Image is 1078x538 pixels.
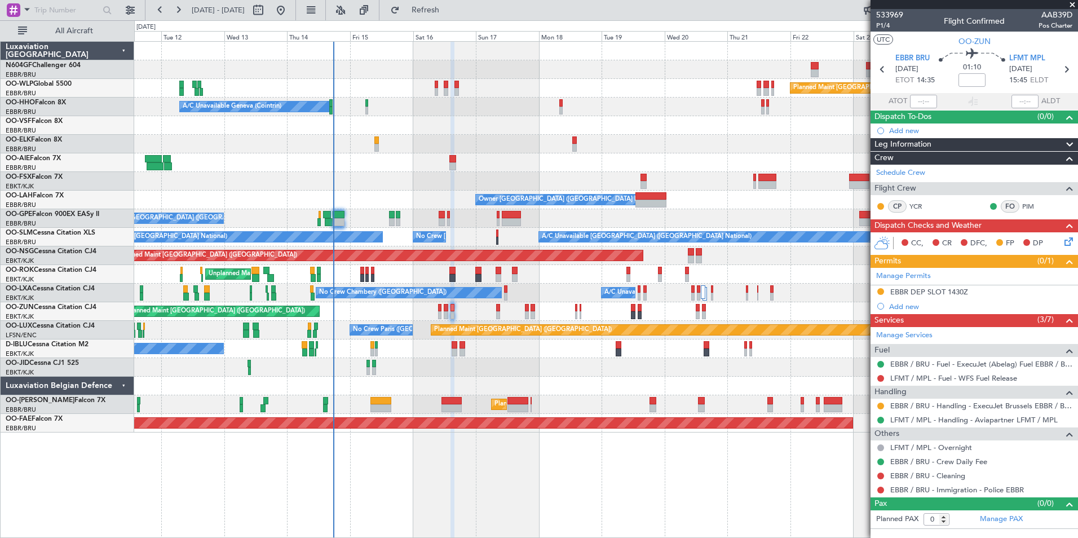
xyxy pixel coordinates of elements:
span: (3/7) [1037,314,1054,325]
span: (0/0) [1037,497,1054,509]
span: [DATE] - [DATE] [192,5,245,15]
a: EBKT/KJK [6,275,34,284]
a: EBBR / BRU - Crew Daily Fee [890,457,987,466]
div: Tue 12 [161,31,224,41]
a: EBBR / BRU - Handling - ExecuJet Brussels EBBR / BRU [890,401,1072,411]
div: Owner [GEOGRAPHIC_DATA] ([GEOGRAPHIC_DATA] National) [479,191,661,208]
a: LFMT / MPL - Fuel - WFS Fuel Release [890,373,1017,383]
a: PIM [1022,201,1048,211]
button: All Aircraft [12,22,122,40]
a: OO-[PERSON_NAME]Falcon 7X [6,397,105,404]
a: OO-ELKFalcon 8X [6,136,62,143]
a: EBBR/BRU [6,126,36,135]
button: UTC [873,34,893,45]
a: EBBR/BRU [6,70,36,79]
a: EBKT/KJK [6,312,34,321]
a: OO-HHOFalcon 8X [6,99,66,106]
span: OO-LXA [6,285,32,292]
div: Sun 17 [476,31,539,41]
span: CR [942,238,952,249]
span: OO-ROK [6,267,34,274]
a: EBBR / BRU - Immigration - Police EBBR [890,485,1024,495]
span: All Aircraft [29,27,119,35]
div: No Crew Paris ([GEOGRAPHIC_DATA]) [353,321,465,338]
span: Services [874,314,904,327]
a: Manage Services [876,330,933,341]
span: D-IBLU [6,341,28,348]
span: CC, [911,238,924,249]
div: Planned Maint [GEOGRAPHIC_DATA] ([GEOGRAPHIC_DATA]) [434,321,612,338]
input: Trip Number [34,2,99,19]
div: Wed 13 [224,31,288,41]
span: [DATE] [1009,64,1032,75]
a: EBBR / BRU - Cleaning [890,471,965,480]
span: Handling [874,386,907,399]
span: N604GF [6,62,32,69]
div: Planned Maint [GEOGRAPHIC_DATA] ([GEOGRAPHIC_DATA]) [120,247,297,264]
a: OO-JIDCessna CJ1 525 [6,360,79,367]
a: Manage PAX [980,514,1023,525]
div: No Crew Chambery ([GEOGRAPHIC_DATA]) [319,284,447,301]
span: 01:10 [963,62,981,73]
span: 533969 [876,9,903,21]
a: EBBR / BRU - Fuel - ExecuJet (Abelag) Fuel EBBR / BRU [890,359,1072,369]
span: Leg Information [874,138,931,151]
a: EBBR/BRU [6,164,36,172]
span: OO-FAE [6,416,32,422]
span: OO-VSF [6,118,32,125]
a: OO-SLMCessna Citation XLS [6,230,95,236]
a: LFMT / MPL - Overnight [890,443,972,452]
span: OO-ZUN [958,36,991,47]
span: Dispatch Checks and Weather [874,219,982,232]
a: EBBR/BRU [6,201,36,209]
span: AAB39D [1039,9,1072,21]
span: ALDT [1041,96,1060,107]
a: EBKT/KJK [6,350,34,358]
a: OO-FSXFalcon 7X [6,174,63,180]
div: No Crew [GEOGRAPHIC_DATA] ([GEOGRAPHIC_DATA] National) [416,228,605,245]
span: 15:45 [1009,75,1027,86]
span: 14:35 [917,75,935,86]
div: No Crew [GEOGRAPHIC_DATA] ([GEOGRAPHIC_DATA] National) [101,210,290,227]
div: Sat 23 [854,31,917,41]
div: Mon 18 [539,31,602,41]
div: Add new [889,126,1072,135]
span: Permits [874,255,901,268]
span: EBBR BRU [895,53,930,64]
span: Refresh [402,6,449,14]
span: ETOT [895,75,914,86]
span: ELDT [1030,75,1048,86]
span: OO-ELK [6,136,31,143]
div: CP [888,200,907,213]
div: A/C Unavailable [604,284,651,301]
div: Unplanned Maint [GEOGRAPHIC_DATA]-[GEOGRAPHIC_DATA] [209,266,391,283]
a: EBKT/KJK [6,294,34,302]
a: EBBR/BRU [6,89,36,98]
a: D-IBLUCessna Citation M2 [6,341,89,348]
a: OO-AIEFalcon 7X [6,155,61,162]
span: OO-WLP [6,81,33,87]
div: Fri 15 [350,31,413,41]
a: EBBR/BRU [6,219,36,228]
span: Pax [874,497,887,510]
span: Fuel [874,344,890,357]
span: OO-NSG [6,248,34,255]
a: LFSN/ENC [6,331,37,339]
span: Dispatch To-Dos [874,111,931,124]
span: OO-JID [6,360,29,367]
span: Others [874,427,899,440]
span: OO-HHO [6,99,35,106]
a: EBBR/BRU [6,405,36,414]
a: OO-ZUNCessna Citation CJ4 [6,304,96,311]
a: EBBR/BRU [6,424,36,433]
div: Sat 16 [413,31,476,41]
a: OO-GPEFalcon 900EX EASy II [6,211,99,218]
div: Fri 22 [790,31,854,41]
div: FO [1001,200,1019,213]
label: Planned PAX [876,514,918,525]
a: OO-ROKCessna Citation CJ4 [6,267,96,274]
a: EBBR/BRU [6,238,36,246]
span: P1/4 [876,21,903,30]
span: [DATE] [895,64,918,75]
span: OO-AIE [6,155,30,162]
